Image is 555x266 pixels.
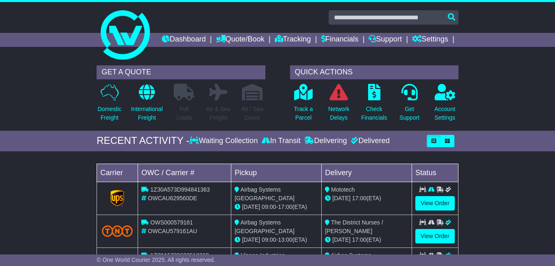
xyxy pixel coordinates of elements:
div: QUICK ACTIONS [290,65,458,79]
span: Mototech [331,186,355,193]
a: GetSupport [399,83,420,127]
p: Get Support [399,105,419,122]
p: Domestic Freight [97,105,121,122]
span: Airbag Systems [GEOGRAPHIC_DATA] [235,219,295,234]
td: Status [412,164,458,182]
span: 09:00 [262,204,276,210]
p: Check Financials [361,105,387,122]
span: [DATE] [242,204,260,210]
a: CheckFinancials [361,83,387,127]
div: (ETA) [325,236,408,244]
td: Delivery [322,164,412,182]
span: OWS000579161 [150,219,193,226]
span: 13:00 [278,236,292,243]
span: 1Z30A573D994841363 [150,186,210,193]
p: Air & Sea Freight [206,105,230,122]
p: Track a Parcel [294,105,313,122]
a: Tracking [275,33,311,47]
span: 17:00 [352,195,366,201]
p: International Freight [131,105,163,122]
span: Airbag Systems [GEOGRAPHIC_DATA] [235,186,295,201]
div: - (ETA) [235,236,318,244]
a: InternationalFreight [131,83,163,127]
img: GetCarrierServiceLogo [111,190,124,206]
span: © One World Courier 2025. All rights reserved. [97,257,215,263]
p: Full Loads [174,105,194,122]
div: Delivering [302,136,349,146]
span: OWCAU629560DE [148,195,197,201]
span: 1Z30A5738693510368 [150,252,209,259]
td: Carrier [97,164,138,182]
span: Visage Industries [241,252,285,259]
div: In Transit [260,136,302,146]
span: 09:00 [262,236,276,243]
a: Dashboard [162,33,206,47]
a: Financials [321,33,359,47]
a: Support [368,33,402,47]
a: Quote/Book [216,33,265,47]
a: Track aParcel [293,83,313,127]
a: View Order [415,229,455,243]
p: Air / Sea Depot [241,105,263,122]
p: Network Delays [328,105,349,122]
a: DomesticFreight [97,83,122,127]
span: OWCAU579161AU [148,228,197,234]
div: Delivered [349,136,389,146]
td: OWC / Carrier # [138,164,231,182]
a: View Order [415,196,455,210]
p: Account Settings [434,105,455,122]
span: 17:00 [278,204,292,210]
a: Settings [412,33,448,47]
a: AccountSettings [434,83,456,127]
div: GET A QUOTE [97,65,265,79]
div: RECENT ACTIVITY - [97,135,189,147]
span: 17:00 [352,236,366,243]
span: [DATE] [242,236,260,243]
td: Pickup [231,164,322,182]
div: (ETA) [325,194,408,203]
div: - (ETA) [235,203,318,211]
a: NetworkDelays [328,83,350,127]
div: Waiting Collection [189,136,260,146]
span: The District Nurses / [PERSON_NAME] [325,219,383,234]
span: [DATE] [332,195,350,201]
span: [DATE] [332,236,350,243]
img: TNT_Domestic.png [102,225,133,236]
